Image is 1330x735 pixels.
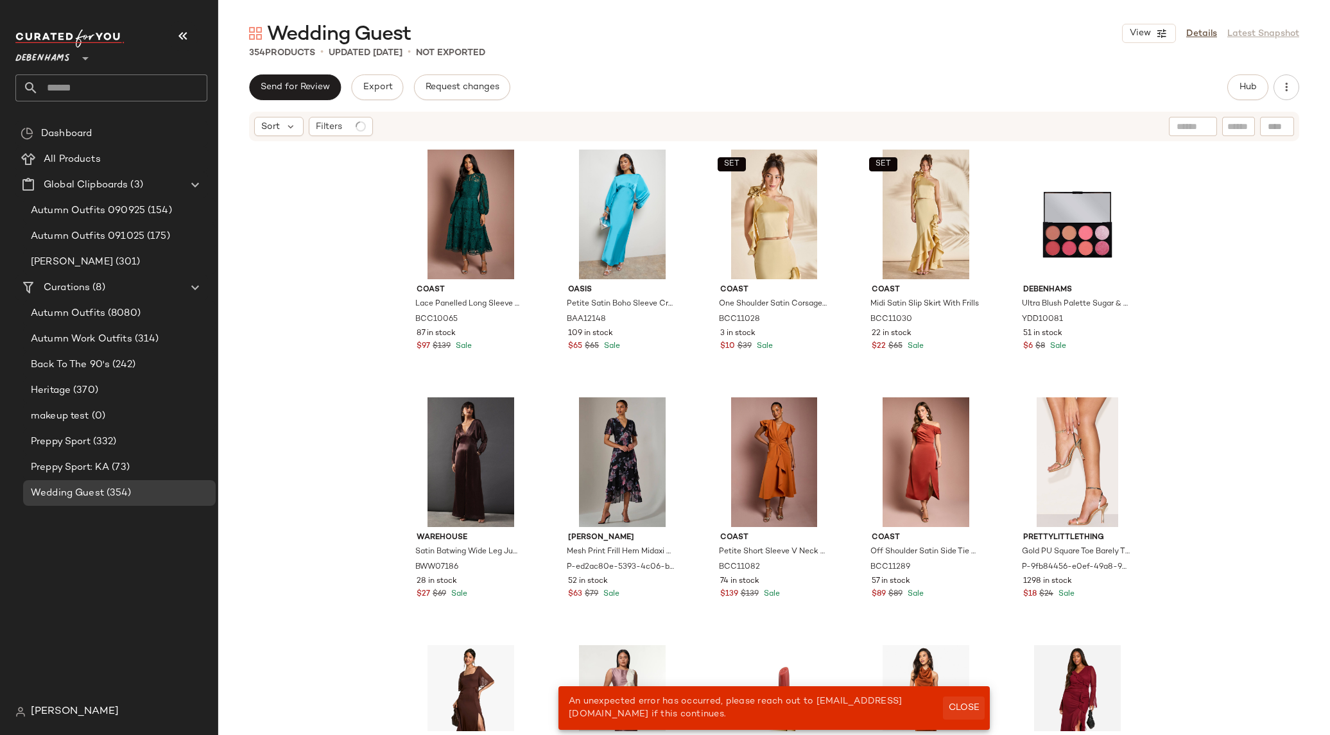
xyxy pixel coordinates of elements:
span: (8080) [105,306,141,321]
span: • [320,45,324,60]
span: Sale [453,342,472,350]
img: cfy_white_logo.C9jOOHJF.svg [15,30,125,48]
span: $65 [568,341,582,352]
span: Autumn Work Outfits [31,332,132,347]
span: Warehouse [417,532,525,544]
span: Send for Review [260,82,330,92]
button: Send for Review [249,74,341,100]
span: Debenhams [15,44,70,67]
span: An unexpected error has occurred, please reach out to [EMAIL_ADDRESS][DOMAIN_NAME] if this contin... [569,696,902,719]
span: Sale [905,342,924,350]
span: Curations [44,281,90,295]
div: Products [249,46,315,60]
img: bcc11030_yellow_xl [861,150,990,279]
p: Not Exported [416,46,485,60]
span: $97 [417,341,430,352]
span: 1298 in stock [1023,576,1072,587]
img: bcc10065_emerald_xl [406,150,535,279]
img: m5063027124314_yellow_xl [1013,397,1142,527]
span: Close [948,703,980,713]
span: $65 [585,341,599,352]
span: Coast [872,532,980,544]
span: PrettyLittleThing [1023,532,1132,544]
span: Debenhams [1023,284,1132,296]
span: • [408,45,411,60]
span: Sale [905,590,924,598]
span: $10 [720,341,735,352]
span: (0) [89,409,105,424]
span: YDD10081 [1022,314,1063,325]
button: Export [351,74,403,100]
span: $65 [888,341,902,352]
img: bcc11289_bronze_xl [861,397,990,527]
span: Sale [754,342,773,350]
span: 52 in stock [568,576,608,587]
span: Sort [261,120,280,134]
span: $139 [741,589,759,600]
span: Coast [720,532,829,544]
span: Dashboard [41,126,92,141]
span: $89 [888,589,902,600]
span: Heritage [31,383,71,398]
span: 3 in stock [720,328,756,340]
span: [PERSON_NAME] [568,532,677,544]
span: Preppy Sport [31,435,91,449]
span: makeup test [31,409,89,424]
span: BCC11082 [719,562,760,573]
span: Gold PU Square Toe Barely There Mid Heeled Sandals [1022,546,1130,558]
span: (370) [71,383,98,398]
span: 22 in stock [872,328,911,340]
span: (154) [145,203,172,218]
span: [PERSON_NAME] [31,255,113,270]
span: 57 in stock [872,576,910,587]
span: $79 [585,589,598,600]
img: ydd10081_multi_xl [1013,150,1142,279]
span: View [1129,28,1151,39]
span: BCC10065 [415,314,458,325]
span: (301) [113,255,141,270]
span: Sale [449,590,467,598]
span: BCC11028 [719,314,760,325]
img: bcc11082_rust_xl [710,397,839,527]
span: Satin Batwing Wide Leg Jumpsuit [415,546,524,558]
img: baa12148_aqua_xl [558,150,687,279]
span: Autumn Outfits 091025 [31,229,144,244]
span: Sale [1056,590,1075,598]
span: $69 [433,589,446,600]
span: Global Clipboards [44,178,128,193]
span: Off Shoulder Satin Side Tie Midi Dress [870,546,979,558]
span: Wedding Guest [31,486,104,501]
span: SET [875,160,891,169]
button: View [1122,24,1176,43]
p: updated [DATE] [329,46,402,60]
button: SET [718,157,746,171]
span: Request changes [425,82,499,92]
img: bww07186_chocolate_xl [406,397,535,527]
span: Back To The 90's [31,358,110,372]
button: Close [943,696,985,720]
span: 87 in stock [417,328,456,340]
span: $139 [720,589,738,600]
span: Wedding Guest [267,22,411,48]
span: BCC11289 [870,562,910,573]
span: (242) [110,358,135,372]
img: svg%3e [15,707,26,717]
span: Sale [761,590,780,598]
span: Petite Short Sleeve V Neck Wrap Front Midi Dress [719,546,827,558]
span: All Products [44,152,101,167]
span: 28 in stock [417,576,457,587]
span: $6 [1023,341,1033,352]
span: Mesh Print Frill Hem Midaxi Dress [567,546,675,558]
span: $63 [568,589,582,600]
span: Sale [1048,342,1066,350]
span: 354 [249,48,265,58]
span: P-ed2ac80e-5393-4c06-bec5-b0df33becb04 [567,562,675,573]
span: 74 in stock [720,576,759,587]
span: $18 [1023,589,1037,600]
img: svg%3e [249,27,262,40]
span: $139 [433,341,451,352]
span: (332) [91,435,117,449]
a: Details [1186,27,1217,40]
span: Ultra Blush Palette Sugar & Spice [1022,298,1130,310]
span: Sale [601,342,620,350]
